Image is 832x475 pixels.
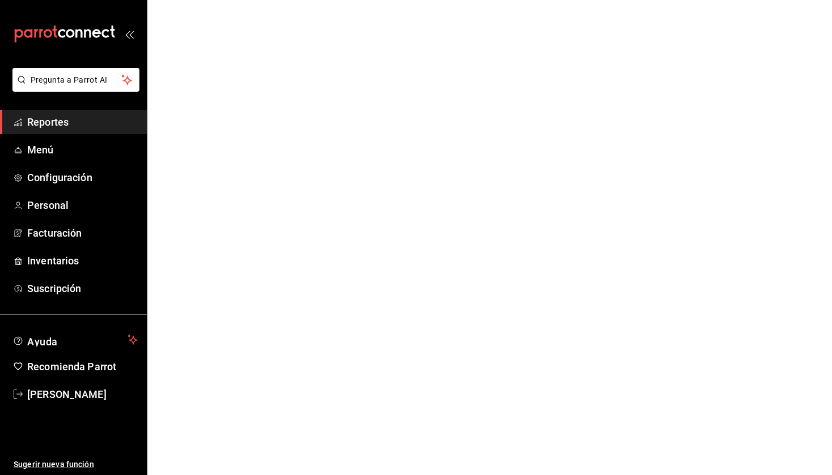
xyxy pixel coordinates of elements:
[14,459,138,470] span: Sugerir nueva función
[27,253,138,268] span: Inventarios
[27,359,138,374] span: Recomienda Parrot
[27,333,123,346] span: Ayuda
[27,114,138,130] span: Reportes
[125,29,134,38] button: open_drawer_menu
[27,387,138,402] span: [PERSON_NAME]
[27,142,138,157] span: Menú
[27,170,138,185] span: Configuración
[27,198,138,213] span: Personal
[12,68,139,92] button: Pregunta a Parrot AI
[27,225,138,241] span: Facturación
[31,74,122,86] span: Pregunta a Parrot AI
[8,82,139,94] a: Pregunta a Parrot AI
[27,281,138,296] span: Suscripción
